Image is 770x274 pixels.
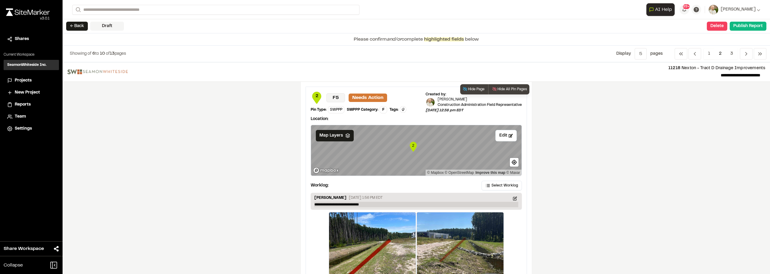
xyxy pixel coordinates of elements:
button: ← Back [66,22,88,31]
p: F5 [326,93,345,102]
div: SWPPP [328,106,344,113]
span: Showing of [70,52,92,56]
div: Created by: [426,92,522,97]
img: User [709,5,718,14]
div: F [380,106,387,113]
nav: Navigation [675,48,766,60]
span: 3 [726,48,738,60]
button: Find my location [510,158,519,167]
button: Hide All Pin Pages [488,84,529,94]
p: Display [616,51,631,57]
span: Share Workspace [4,245,44,252]
span: Projects [15,77,32,84]
a: Settings [7,125,55,132]
p: Worklog: [311,182,329,189]
p: Current Workspace [4,52,59,57]
button: Publish Report [730,22,766,31]
span: 6 [92,52,95,56]
span: Team [15,113,26,120]
p: page s [650,51,663,57]
a: Team [7,113,55,120]
span: 1 [704,48,715,60]
a: Reports [7,101,55,108]
a: New Project [7,89,55,96]
button: Delete [707,22,727,31]
span: Settings [15,125,32,132]
span: Map Layers [319,132,343,139]
h3: SeamonWhiteside Inc. [7,62,47,68]
div: SWPPP Category: [347,107,378,112]
button: Edit [495,130,517,141]
span: highlighted fields [424,37,464,42]
a: Mapbox logo [313,167,339,174]
a: OpenStreetMap [445,171,474,175]
div: Draft [90,22,124,31]
p: Nexton - Tract D Drainage Improvements [133,65,765,72]
p: Needs Action [349,94,387,102]
a: Projects [7,77,55,84]
p: Construction Administration Field Representative [438,102,522,108]
a: Maxar [506,171,520,175]
button: [PERSON_NAME] [709,5,760,14]
a: Shares [7,36,55,42]
span: 2 [311,93,323,100]
p: to of pages [70,51,126,57]
p: Location: [311,116,522,122]
p: [DATE] 1:56 PM EDT [349,195,383,201]
button: Edit Tags [400,106,406,113]
p: [DATE] 12:38 pm EDT [426,108,522,113]
p: [PERSON_NAME] [314,195,346,202]
div: Pin Type: [311,107,327,112]
div: Map marker [409,141,418,153]
img: rebrand.png [6,8,50,16]
span: Reports [15,101,31,108]
span: 13 [110,52,115,56]
span: Select Worklog [491,183,518,188]
div: Tags: [390,107,399,112]
span: and/or [387,37,402,42]
button: 5 [635,48,647,60]
button: Select Worklog [482,181,522,190]
canvas: Map [311,125,522,176]
div: Oh geez...please don't... [6,16,50,21]
span: 2 [714,48,726,60]
span: 11218 [668,66,681,70]
button: Open AI Assistant [646,3,675,16]
p: [PERSON_NAME] [438,97,522,102]
span: Collapse [4,262,23,269]
span: New Project [15,89,40,96]
button: 99+ [679,5,689,14]
a: Map feedback [476,171,505,175]
span: [PERSON_NAME] [721,6,756,13]
span: 99+ [683,4,690,9]
span: 10 [100,52,105,56]
img: file [67,69,128,74]
a: Mapbox [427,171,444,175]
text: 2 [412,143,414,148]
button: Search [72,5,83,15]
span: Shares [15,36,29,42]
button: Hide Page [460,84,487,94]
div: Open AI Assistant [646,3,677,16]
span: AI Help [655,6,672,13]
p: Please confirm complete below [354,36,479,43]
